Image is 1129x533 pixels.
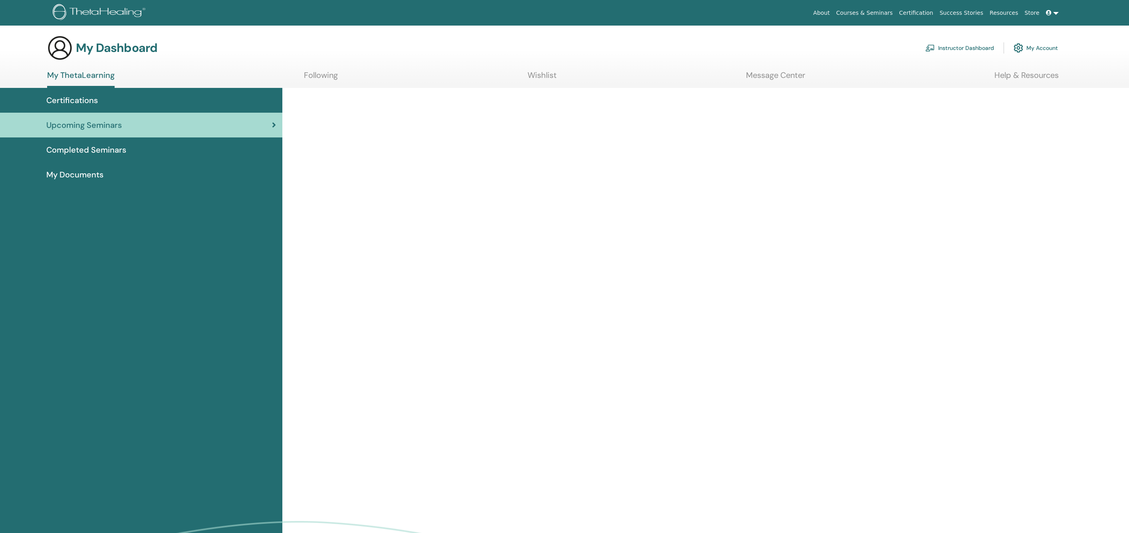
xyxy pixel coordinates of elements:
[925,39,994,57] a: Instructor Dashboard
[46,169,103,181] span: My Documents
[304,70,338,86] a: Following
[46,94,98,106] span: Certifications
[1014,41,1023,55] img: cog.svg
[833,6,896,20] a: Courses & Seminars
[1014,39,1058,57] a: My Account
[925,44,935,52] img: chalkboard-teacher.svg
[528,70,557,86] a: Wishlist
[994,70,1059,86] a: Help & Resources
[986,6,1022,20] a: Resources
[47,70,115,88] a: My ThetaLearning
[746,70,805,86] a: Message Center
[76,41,157,55] h3: My Dashboard
[47,35,73,61] img: generic-user-icon.jpg
[937,6,986,20] a: Success Stories
[1022,6,1043,20] a: Store
[53,4,148,22] img: logo.png
[896,6,936,20] a: Certification
[46,144,126,156] span: Completed Seminars
[810,6,833,20] a: About
[46,119,122,131] span: Upcoming Seminars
